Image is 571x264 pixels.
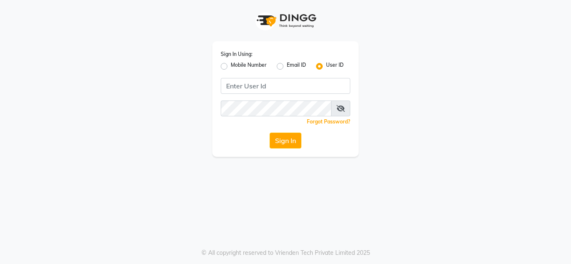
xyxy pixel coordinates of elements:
label: Mobile Number [231,61,267,71]
input: Username [221,101,331,116]
a: Forgot Password? [307,118,350,125]
label: Email ID [287,61,306,71]
img: logo1.svg [252,8,319,33]
label: Sign In Using: [221,50,252,58]
label: User ID [326,61,344,71]
button: Sign In [270,133,301,148]
input: Username [221,78,350,94]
